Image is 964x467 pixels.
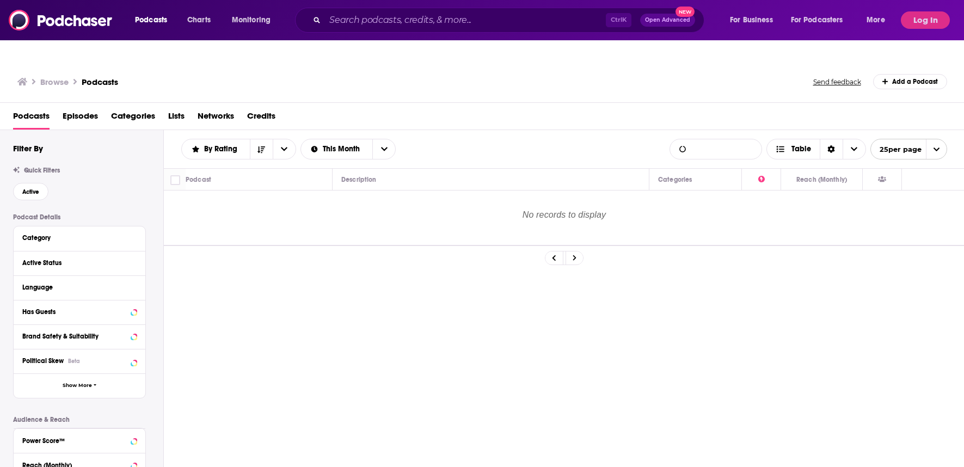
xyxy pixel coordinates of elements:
a: Lists [168,107,185,130]
div: Podcast [186,173,211,186]
span: Quick Filters [24,167,60,174]
div: Beta [68,358,80,365]
a: Podcasts [13,107,50,130]
a: Networks [198,107,234,130]
div: Categories [658,173,692,186]
h2: Filter By [13,143,43,153]
span: Ctrl K [606,13,631,27]
div: Power Score™ [22,437,127,445]
span: Monitoring [232,13,271,28]
div: Active Status [22,259,130,267]
span: For Podcasters [791,13,843,28]
button: open menu [859,11,899,29]
button: open menu [870,139,947,159]
button: Language [22,280,137,294]
div: Has Guests [878,173,886,186]
button: open menu [273,139,296,159]
div: Has Guests [22,308,127,316]
div: Power Score [758,173,765,186]
span: By Rating [204,145,241,153]
span: Podcasts [135,13,167,28]
a: Credits [247,107,275,130]
span: Table [791,145,811,153]
button: Brand Safety & Suitability [22,329,137,343]
p: No records to display [164,191,964,244]
button: open menu [224,11,285,29]
span: Active [22,189,39,195]
button: Open AdvancedNew [640,14,695,27]
button: Show More [14,373,145,398]
a: Add a Podcast [873,74,948,89]
button: open menu [784,11,859,29]
button: open menu [722,11,787,29]
a: Charts [180,11,217,29]
h3: Browse [40,77,69,87]
span: More [867,13,885,28]
div: Language [22,284,130,291]
button: Political SkewBeta [22,354,137,367]
a: Episodes [63,107,98,130]
span: Open Advanced [645,17,690,23]
button: Active [13,183,48,200]
p: Audience & Reach [13,416,146,423]
span: Show More [63,383,92,389]
a: Podcasts [82,77,118,87]
input: Search podcasts, credits, & more... [325,11,606,29]
button: Category [22,231,137,244]
a: Categories [111,107,155,130]
button: Has Guests [22,305,137,318]
span: For Business [730,13,773,28]
div: Sort Direction [820,139,843,159]
div: Brand Safety & Suitability [22,333,127,340]
h2: Choose List sort [181,139,296,159]
span: New [676,7,695,17]
button: Sort Direction [250,139,273,159]
p: Podcast Details [13,213,146,221]
div: Description [341,173,376,186]
span: 25 per page [871,141,922,158]
span: Charts [187,13,211,28]
h2: Select Date Range [300,139,396,159]
button: Send feedback [810,77,864,87]
img: Podchaser - Follow, Share and Rate Podcasts [9,10,113,30]
button: open menu [182,145,250,153]
button: open menu [301,145,373,153]
button: Power Score™ [22,433,137,447]
div: Search podcasts, credits, & more... [305,8,715,33]
button: Choose View [766,139,866,159]
div: Category [22,234,130,242]
button: open menu [372,139,395,159]
span: This Month [323,145,364,153]
span: Political Skew [22,357,64,365]
button: open menu [127,11,181,29]
button: Active Status [22,256,137,269]
button: Log In [901,11,950,29]
div: Reach (Monthly) [796,173,847,186]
